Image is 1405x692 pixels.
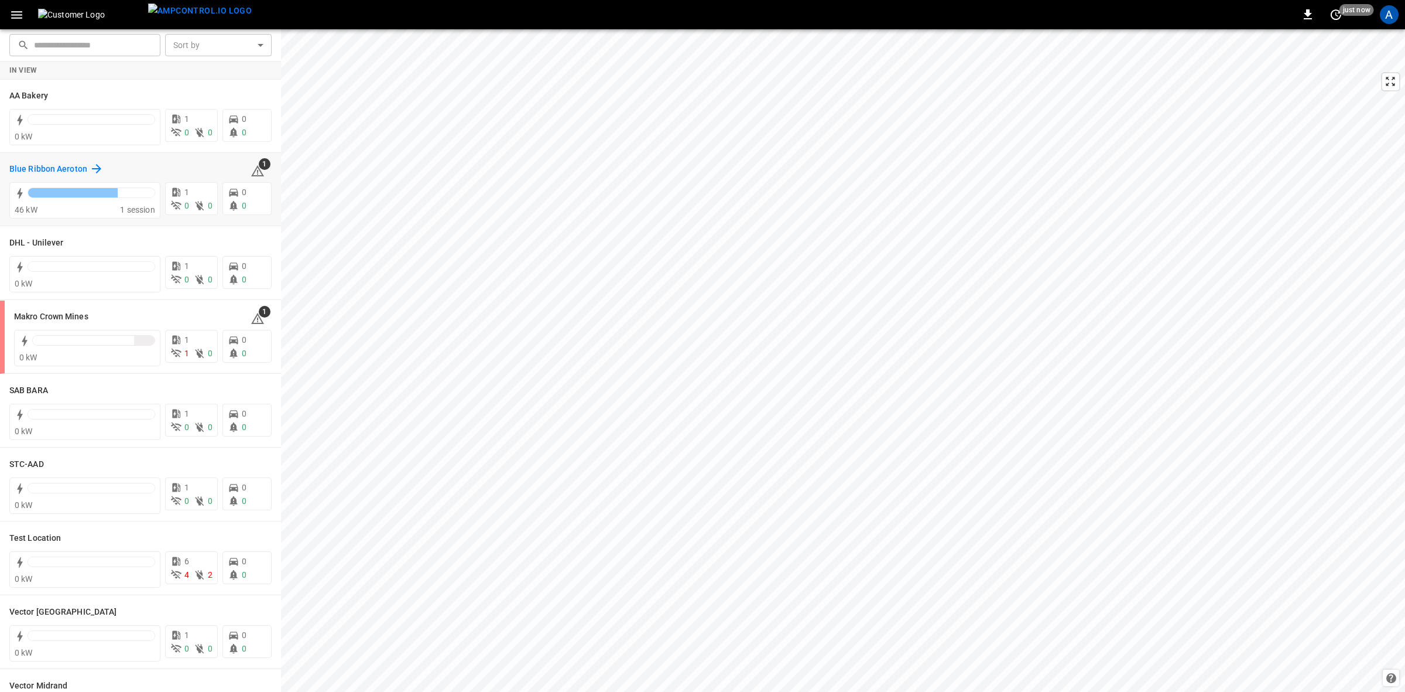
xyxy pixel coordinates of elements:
[242,275,246,284] span: 0
[242,409,246,418] span: 0
[208,275,213,284] span: 0
[184,557,189,566] span: 6
[242,114,246,124] span: 0
[184,409,189,418] span: 1
[184,570,189,579] span: 4
[9,90,48,103] h6: AA Bakery
[184,496,189,506] span: 0
[15,132,33,141] span: 0 kW
[184,261,189,271] span: 1
[208,349,213,358] span: 0
[148,4,252,18] img: ampcontrol.io logo
[15,648,33,657] span: 0 kW
[184,188,189,197] span: 1
[242,644,246,653] span: 0
[120,205,155,214] span: 1 session
[242,261,246,271] span: 0
[242,630,246,640] span: 0
[259,158,270,170] span: 1
[15,574,33,584] span: 0 kW
[242,570,246,579] span: 0
[242,349,246,358] span: 0
[208,570,213,579] span: 2
[259,306,270,318] span: 1
[1339,4,1374,16] span: just now
[184,349,189,358] span: 1
[242,335,246,345] span: 0
[15,205,37,214] span: 46 kW
[1327,5,1345,24] button: set refresh interval
[1380,5,1399,24] div: profile-icon
[242,188,246,197] span: 0
[184,114,189,124] span: 1
[14,311,88,323] h6: Makro Crown Mines
[9,66,37,74] strong: In View
[208,201,213,210] span: 0
[242,557,246,566] span: 0
[184,483,189,492] span: 1
[9,532,61,545] h6: Test Location
[9,237,63,250] h6: DHL - Unilever
[281,29,1405,692] canvas: Map
[9,384,48,397] h6: SAB BARA
[242,483,246,492] span: 0
[184,201,189,210] span: 0
[242,496,246,506] span: 0
[184,128,189,137] span: 0
[184,644,189,653] span: 0
[242,201,246,210] span: 0
[184,630,189,640] span: 1
[242,422,246,432] span: 0
[208,496,213,506] span: 0
[38,9,143,21] img: Customer Logo
[208,128,213,137] span: 0
[9,458,44,471] h6: STC-AAD
[15,500,33,510] span: 0 kW
[15,279,33,288] span: 0 kW
[184,335,189,345] span: 1
[15,427,33,436] span: 0 kW
[184,275,189,284] span: 0
[242,128,246,137] span: 0
[208,644,213,653] span: 0
[9,606,116,619] h6: Vector Cape Town
[19,353,37,362] span: 0 kW
[184,422,189,432] span: 0
[9,163,87,176] h6: Blue Ribbon Aeroton
[208,422,213,432] span: 0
